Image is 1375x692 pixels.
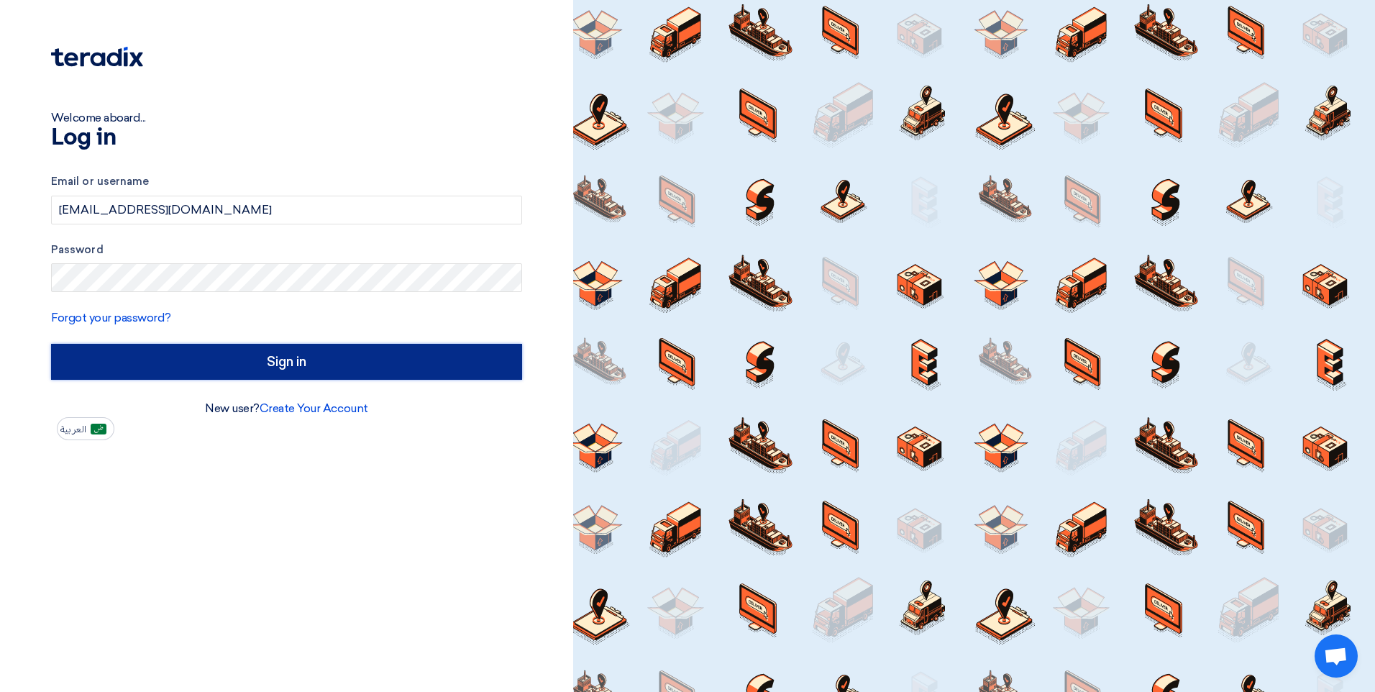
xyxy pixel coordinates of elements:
[51,127,522,150] h1: Log in
[51,173,522,190] label: Email or username
[260,401,368,415] a: Create Your Account
[1315,634,1358,678] div: Open chat
[51,242,522,258] label: Password
[51,311,171,324] a: Forgot your password?
[51,344,522,380] input: Sign in
[51,109,522,127] div: Welcome aboard...
[205,401,368,415] font: New user?
[91,424,106,434] img: ar-AR.png
[60,424,86,434] span: العربية
[51,196,522,224] input: Enter your business email or username
[57,417,114,440] button: العربية
[51,47,143,67] img: Teradix logo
